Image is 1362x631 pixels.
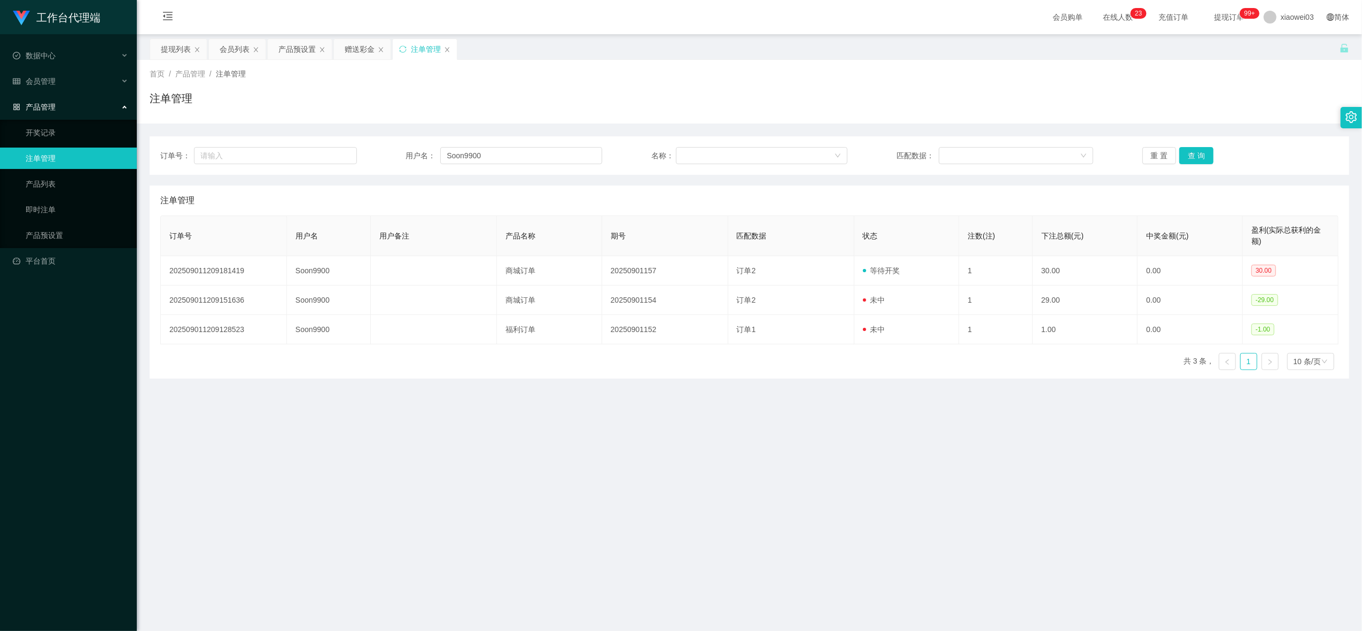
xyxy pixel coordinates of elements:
[406,150,440,161] span: 用户名：
[497,286,602,315] td: 商城订单
[1327,13,1334,21] i: 图标: global
[737,266,756,275] span: 订单2
[1139,8,1142,19] p: 3
[209,70,212,78] span: /
[161,39,191,59] div: 提现列表
[959,315,1033,344] td: 1
[737,296,756,304] span: 订单2
[26,173,128,195] a: 产品列表
[194,47,200,53] i: 图标: close
[1240,353,1257,370] li: 1
[220,39,250,59] div: 会员列表
[1033,315,1138,344] td: 1.00
[1224,359,1231,365] i: 图标: left
[497,315,602,344] td: 福利订单
[863,296,885,304] span: 未中
[13,103,56,111] span: 产品管理
[1146,232,1188,240] span: 中奖金额(元)
[161,315,287,344] td: 202509011209128523
[175,70,205,78] span: 产品管理
[13,11,30,26] img: logo.9652507e.png
[26,199,128,220] a: 即时注单
[959,286,1033,315] td: 1
[287,315,371,344] td: Soon9900
[863,325,885,334] span: 未中
[1251,265,1276,276] span: 30.00
[411,39,441,59] div: 注单管理
[13,78,20,85] i: 图标: table
[26,122,128,143] a: 开奖记录
[1033,286,1138,315] td: 29.00
[150,1,186,35] i: 图标: menu-fold
[1219,353,1236,370] li: 上一页
[13,13,100,21] a: 工作台代理端
[378,47,384,53] i: 图标: close
[737,232,767,240] span: 匹配数据
[161,286,287,315] td: 202509011209151636
[13,52,20,59] i: 图标: check-circle-o
[737,325,756,334] span: 订单1
[1138,286,1243,315] td: 0.00
[26,148,128,169] a: 注单管理
[13,51,56,60] span: 数据中心
[1251,226,1321,245] span: 盈利(实际总获利的金额)
[1033,256,1138,286] td: 30.00
[1251,294,1278,306] span: -29.00
[602,256,728,286] td: 20250901157
[194,147,357,164] input: 请输入
[959,256,1033,286] td: 1
[253,47,259,53] i: 图标: close
[602,286,728,315] td: 20250901154
[1098,13,1139,21] span: 在线人数
[1240,8,1259,19] sup: 1047
[399,45,407,53] i: 图标: sync
[345,39,375,59] div: 赠送彩金
[36,1,100,35] h1: 工作台代理端
[379,232,409,240] span: 用户备注
[13,77,56,86] span: 会员管理
[497,256,602,286] td: 商城订单
[1179,147,1213,164] button: 查 询
[863,266,900,275] span: 等待开奖
[287,256,371,286] td: Soon9900
[602,315,728,344] td: 20250901152
[278,39,316,59] div: 产品预设置
[1209,13,1250,21] span: 提现订单
[26,225,128,246] a: 产品预设置
[13,250,128,272] a: 图标: dashboard平台首页
[1142,147,1177,164] button: 重 置
[216,70,246,78] span: 注单管理
[160,194,194,207] span: 注单管理
[440,147,602,164] input: 请输入
[169,232,192,240] span: 订单号
[1135,8,1139,19] p: 2
[1080,152,1087,160] i: 图标: down
[1267,359,1273,365] i: 图标: right
[897,150,939,161] span: 匹配数据：
[1138,256,1243,286] td: 0.00
[1345,111,1357,123] i: 图标: setting
[863,232,878,240] span: 状态
[505,232,535,240] span: 产品名称
[150,90,192,106] h1: 注单管理
[1321,358,1328,366] i: 图标: down
[968,232,995,240] span: 注数(注)
[295,232,318,240] span: 用户名
[444,47,450,53] i: 图标: close
[287,286,371,315] td: Soon9900
[1251,324,1274,335] span: -1.00
[319,47,325,53] i: 图标: close
[1154,13,1194,21] span: 充值订单
[1262,353,1279,370] li: 下一页
[651,150,676,161] span: 名称：
[1131,8,1146,19] sup: 23
[169,70,171,78] span: /
[1138,315,1243,344] td: 0.00
[13,103,20,111] i: 图标: appstore-o
[1294,353,1321,370] div: 10 条/页
[611,232,626,240] span: 期号
[1340,43,1349,53] i: 图标: unlock
[1241,353,1257,370] a: 1
[835,152,841,160] i: 图标: down
[160,150,194,161] span: 订单号：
